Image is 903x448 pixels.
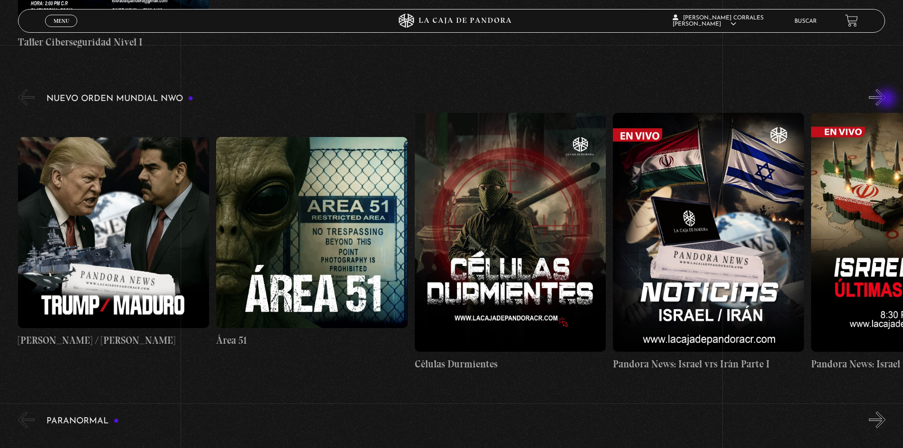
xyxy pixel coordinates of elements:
span: Menu [54,18,69,24]
h4: Pandora News: Israel vrs Irán Parte I [613,357,804,372]
h3: Nuevo Orden Mundial NWO [46,94,193,103]
a: Área 51 [216,113,407,372]
span: [PERSON_NAME] Corrales [PERSON_NAME] [673,15,764,27]
button: Previous [18,89,35,106]
button: Next [869,411,885,428]
a: Pandora News: Israel vrs Irán Parte I [613,113,804,372]
button: Next [869,89,885,106]
h3: Paranormal [46,417,119,426]
a: Buscar [794,18,817,24]
button: Previous [18,411,35,428]
a: View your shopping cart [845,14,858,27]
h4: [PERSON_NAME] / [PERSON_NAME] [18,333,209,348]
h4: Taller Ciberseguridad Nivel I [18,35,209,50]
a: Células Durmientes [415,113,606,372]
span: Cerrar [50,26,73,33]
a: [PERSON_NAME] / [PERSON_NAME] [18,113,209,372]
h4: Área 51 [216,333,407,348]
h4: Células Durmientes [415,357,606,372]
